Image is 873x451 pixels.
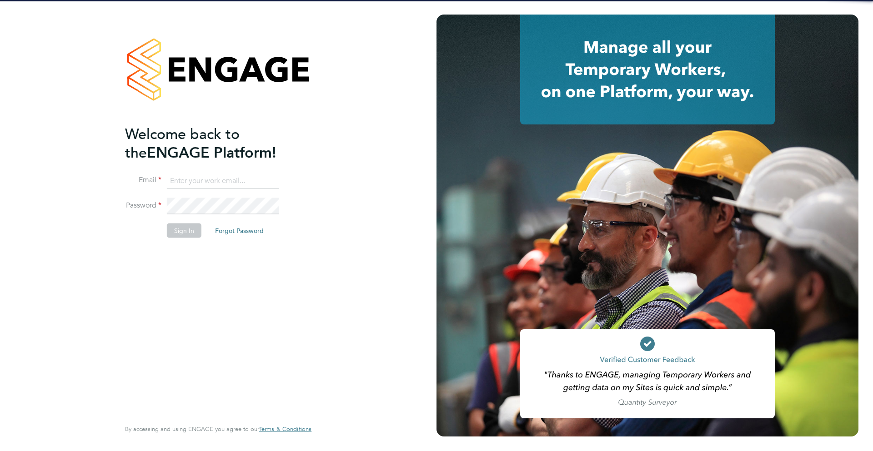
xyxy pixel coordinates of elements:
[125,201,161,210] label: Password
[208,223,271,238] button: Forgot Password
[259,425,311,433] span: Terms & Conditions
[167,173,279,189] input: Enter your work email...
[125,124,302,162] h2: ENGAGE Platform!
[167,223,201,238] button: Sign In
[125,175,161,185] label: Email
[125,425,311,433] span: By accessing and using ENGAGE you agree to our
[125,125,240,161] span: Welcome back to the
[259,426,311,433] a: Terms & Conditions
